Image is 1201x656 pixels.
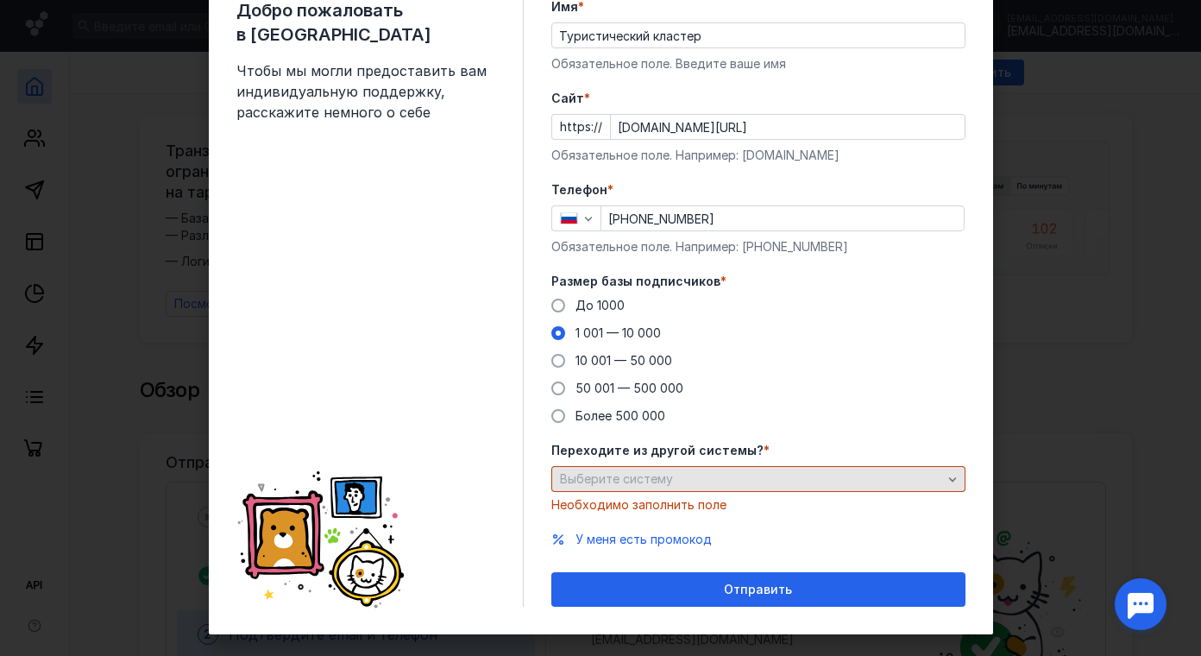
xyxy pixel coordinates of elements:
[575,298,625,312] span: До 1000
[575,353,672,368] span: 10 001 — 50 000
[551,90,584,107] span: Cайт
[724,583,792,597] span: Отправить
[551,442,764,459] span: Переходите из другой системы?
[551,496,965,514] div: Необходимо заполнить поле
[551,572,965,607] button: Отправить
[551,55,965,73] div: Обязательное поле. Введите ваше имя
[551,147,965,164] div: Обязательное поле. Например: [DOMAIN_NAME]
[575,532,712,546] span: У меня есть промокод
[575,381,683,395] span: 50 001 — 500 000
[551,181,607,199] span: Телефон
[575,408,665,423] span: Более 500 000
[575,325,661,340] span: 1 001 — 10 000
[551,238,965,255] div: Обязательное поле. Например: [PHONE_NUMBER]
[575,531,712,548] button: У меня есть промокод
[551,466,965,492] button: Выберите систему
[560,471,673,486] span: Выберите систему
[236,60,495,123] span: Чтобы мы могли предоставить вам индивидуальную поддержку, расскажите немного о себе
[551,273,720,290] span: Размер базы подписчиков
